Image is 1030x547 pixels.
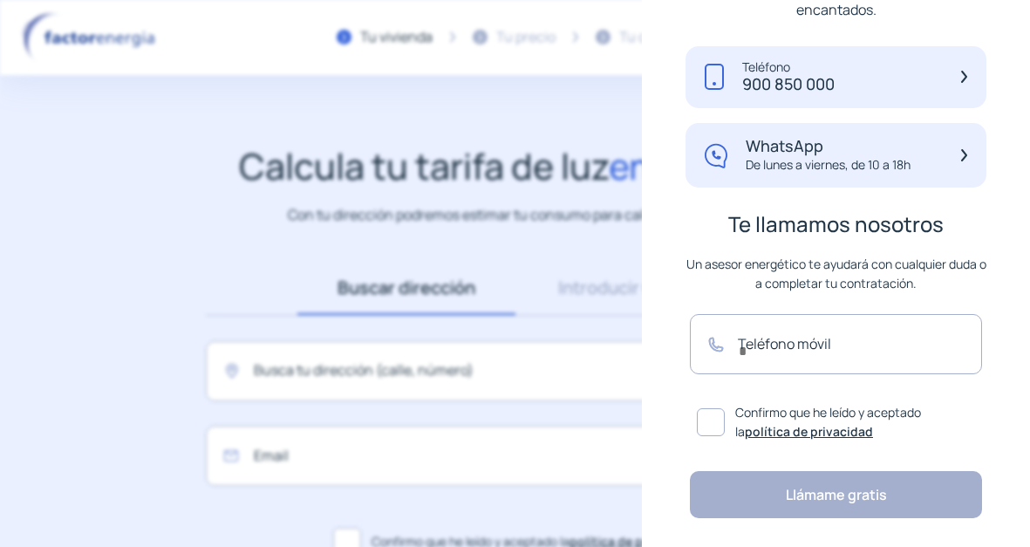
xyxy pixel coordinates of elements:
[360,26,433,49] div: Tu vivienda
[515,261,733,315] a: Introducir CUPS
[746,137,911,156] p: WhatsApp
[288,204,742,226] p: Con tu dirección podremos estimar tu consumo para calcular tu ahorro.
[735,403,975,442] span: Confirmo que he leído y aceptado la
[297,261,515,315] a: Buscar dirección
[619,26,694,49] div: Tu contrato
[742,60,835,75] p: Teléfono
[609,141,791,190] span: en un paso
[686,215,986,234] p: Te llamamos nosotros
[496,26,556,49] div: Tu precio
[239,145,791,188] h1: Calcula tu tarifa de luz
[745,423,873,440] a: política de privacidad
[742,75,835,94] p: 900 850 000
[17,12,166,63] img: logo factor
[686,255,986,293] p: Un asesor energético te ayudará con cualquier duda o a completar tu contratación.
[746,156,911,174] p: De lunes a viernes, de 10 a 18h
